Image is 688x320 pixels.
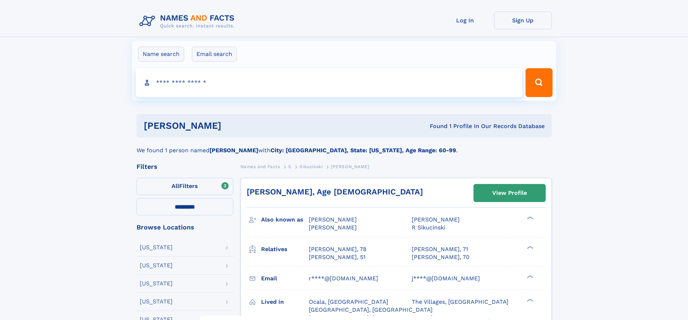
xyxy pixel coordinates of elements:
[309,216,357,223] span: [PERSON_NAME]
[525,274,534,279] div: ❯
[325,122,545,130] div: Found 1 Profile In Our Records Database
[261,296,309,308] h3: Lived in
[137,163,233,170] div: Filters
[309,224,357,231] span: [PERSON_NAME]
[137,12,241,31] img: Logo Names and Facts
[412,253,470,261] a: [PERSON_NAME], 70
[309,306,433,313] span: [GEOGRAPHIC_DATA], [GEOGRAPHIC_DATA]
[140,263,173,268] div: [US_STATE]
[261,214,309,226] h3: Also known as
[144,121,326,130] h1: [PERSON_NAME]
[140,245,173,250] div: [US_STATE]
[140,299,173,304] div: [US_STATE]
[136,68,523,97] input: search input
[331,164,369,169] span: [PERSON_NAME]
[299,162,323,171] a: Sikucinski
[309,245,367,253] a: [PERSON_NAME], 78
[261,243,309,255] h3: Relatives
[412,216,460,223] span: [PERSON_NAME]
[412,298,509,305] span: The Villages, [GEOGRAPHIC_DATA]
[241,162,280,171] a: Names and Facts
[525,298,534,302] div: ❯
[172,183,179,189] span: All
[525,216,534,220] div: ❯
[525,68,552,97] button: Search Button
[299,164,323,169] span: Sikucinski
[138,47,184,62] label: Name search
[192,47,237,62] label: Email search
[209,147,258,154] b: [PERSON_NAME]
[137,178,233,195] label: Filters
[412,224,445,231] span: R Sikucinski
[271,147,456,154] b: City: [GEOGRAPHIC_DATA], State: [US_STATE], Age Range: 60-99
[309,253,365,261] a: [PERSON_NAME], 51
[474,184,545,202] a: View Profile
[288,164,291,169] span: S
[288,162,291,171] a: S
[309,298,388,305] span: Ocala, [GEOGRAPHIC_DATA]
[436,12,494,29] a: Log In
[412,245,468,253] a: [PERSON_NAME], 71
[247,187,423,196] a: [PERSON_NAME], Age [DEMOGRAPHIC_DATA]
[494,12,552,29] a: Sign Up
[492,185,527,201] div: View Profile
[261,272,309,285] h3: Email
[140,281,173,286] div: [US_STATE]
[137,137,552,155] div: We found 1 person named with .
[525,245,534,250] div: ❯
[137,224,233,231] div: Browse Locations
